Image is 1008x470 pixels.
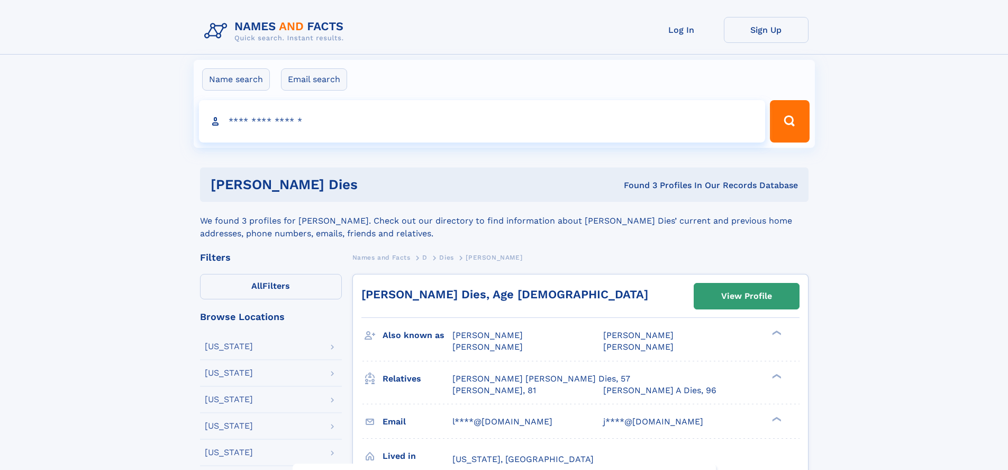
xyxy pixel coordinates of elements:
[200,253,342,262] div: Filters
[439,254,453,261] span: Dies
[202,68,270,91] label: Name search
[439,251,453,264] a: Dies
[769,373,782,379] div: ❯
[452,330,523,340] span: [PERSON_NAME]
[251,281,262,291] span: All
[769,330,782,336] div: ❯
[724,17,809,43] a: Sign Up
[770,100,809,143] button: Search Button
[466,254,522,261] span: [PERSON_NAME]
[694,283,799,309] a: View Profile
[422,254,428,261] span: D
[603,330,674,340] span: [PERSON_NAME]
[205,448,253,457] div: [US_STATE]
[211,178,491,191] h1: [PERSON_NAME] Dies
[383,447,452,465] h3: Lived in
[603,385,716,396] a: [PERSON_NAME] A Dies, 96
[452,342,523,352] span: [PERSON_NAME]
[383,370,452,388] h3: Relatives
[200,202,809,240] div: We found 3 profiles for [PERSON_NAME]. Check out our directory to find information about [PERSON_...
[205,369,253,377] div: [US_STATE]
[200,17,352,46] img: Logo Names and Facts
[491,180,798,191] div: Found 3 Profiles In Our Records Database
[383,326,452,344] h3: Also known as
[205,342,253,351] div: [US_STATE]
[452,373,630,385] a: [PERSON_NAME] [PERSON_NAME] Dies, 57
[361,288,648,301] a: [PERSON_NAME] Dies, Age [DEMOGRAPHIC_DATA]
[200,312,342,322] div: Browse Locations
[205,422,253,430] div: [US_STATE]
[205,395,253,404] div: [US_STATE]
[422,251,428,264] a: D
[603,342,674,352] span: [PERSON_NAME]
[639,17,724,43] a: Log In
[200,274,342,299] label: Filters
[452,454,594,464] span: [US_STATE], [GEOGRAPHIC_DATA]
[383,413,452,431] h3: Email
[281,68,347,91] label: Email search
[721,284,772,308] div: View Profile
[199,100,766,143] input: search input
[352,251,411,264] a: Names and Facts
[452,385,536,396] a: [PERSON_NAME], 81
[769,415,782,422] div: ❯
